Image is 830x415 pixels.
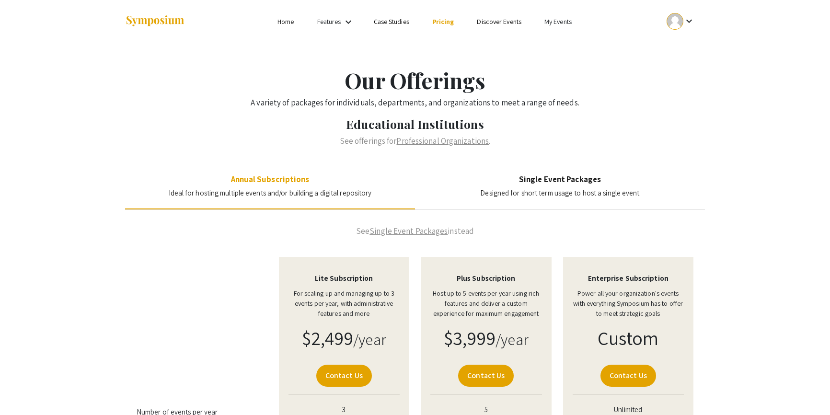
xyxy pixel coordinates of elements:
[600,365,656,387] a: Contact Us
[480,174,639,184] h4: Single Event Packages
[430,288,542,319] p: Host up to 5 events per year using rich features and deliver a custom experience for maximum enga...
[657,11,705,32] button: Expand account dropdown
[432,17,454,26] a: Pricing
[444,325,496,350] span: $3,999
[340,136,490,146] span: See offerings for .
[683,15,695,27] mat-icon: Expand account dropdown
[288,274,400,283] h4: Lite Subscription
[302,325,354,350] span: $2,499
[480,188,639,197] span: Designed for short term usage to host a single event
[458,365,514,387] a: Contact Us
[369,226,448,236] a: Single Event Packages
[573,274,684,283] h4: Enterprise Subscription
[317,17,341,26] a: Features
[316,365,372,387] a: Contact Us
[169,174,372,184] h4: Annual Subscriptions
[374,17,409,26] a: Case Studies
[573,288,684,319] p: Power all your organization's events with everything Symposium has to offer to meet strategic goals
[396,136,489,146] a: Professional Organizations
[343,16,354,28] mat-icon: Expand Features list
[477,17,521,26] a: Discover Events
[288,288,400,319] p: For scaling up and managing up to 3 events per year, with administrative features and more
[496,329,529,349] small: /year
[598,325,659,350] span: Custom
[7,372,41,408] iframe: Chat
[430,274,542,283] h4: Plus Subscription
[125,15,185,28] img: Symposium by ForagerOne
[169,188,372,197] span: Ideal for hosting multiple events and/or building a digital repository
[125,225,705,238] p: See instead
[544,17,572,26] a: My Events
[353,329,386,349] small: /year
[277,17,294,26] a: Home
